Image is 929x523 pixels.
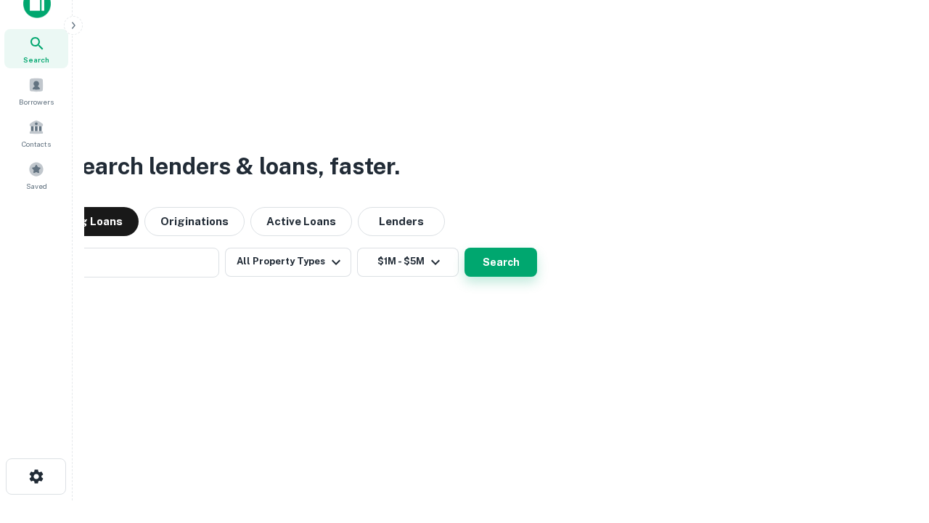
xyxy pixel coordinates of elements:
[4,155,68,195] a: Saved
[357,248,459,277] button: $1M - $5M
[19,96,54,108] span: Borrowers
[4,113,68,153] a: Contacts
[4,71,68,110] a: Borrowers
[250,207,352,236] button: Active Loans
[358,207,445,236] button: Lenders
[23,54,49,65] span: Search
[26,180,47,192] span: Saved
[4,29,68,68] a: Search
[856,407,929,477] iframe: Chat Widget
[66,149,400,184] h3: Search lenders & loans, faster.
[225,248,351,277] button: All Property Types
[144,207,245,236] button: Originations
[464,248,537,277] button: Search
[22,138,51,150] span: Contacts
